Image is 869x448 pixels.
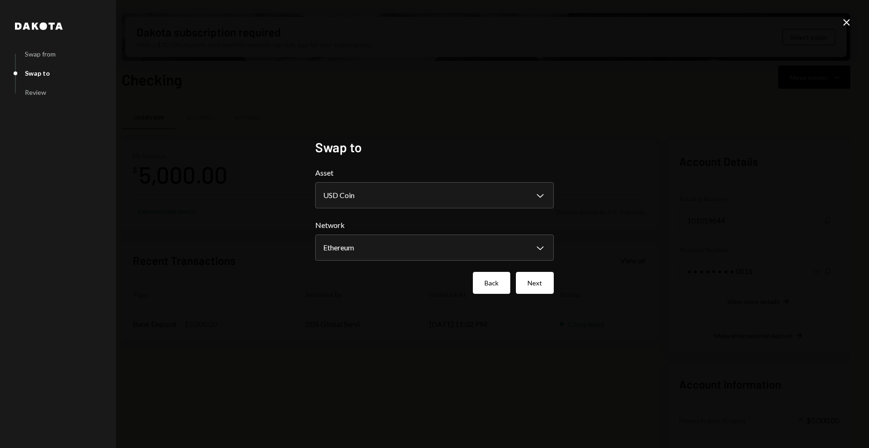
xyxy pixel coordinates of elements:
[315,235,554,261] button: Network
[315,138,554,156] h2: Swap to
[25,69,50,77] div: Swap to
[315,220,554,231] label: Network
[25,50,56,58] div: Swap from
[473,272,510,294] button: Back
[315,182,554,208] button: Asset
[516,272,554,294] button: Next
[25,88,46,96] div: Review
[315,167,554,178] label: Asset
